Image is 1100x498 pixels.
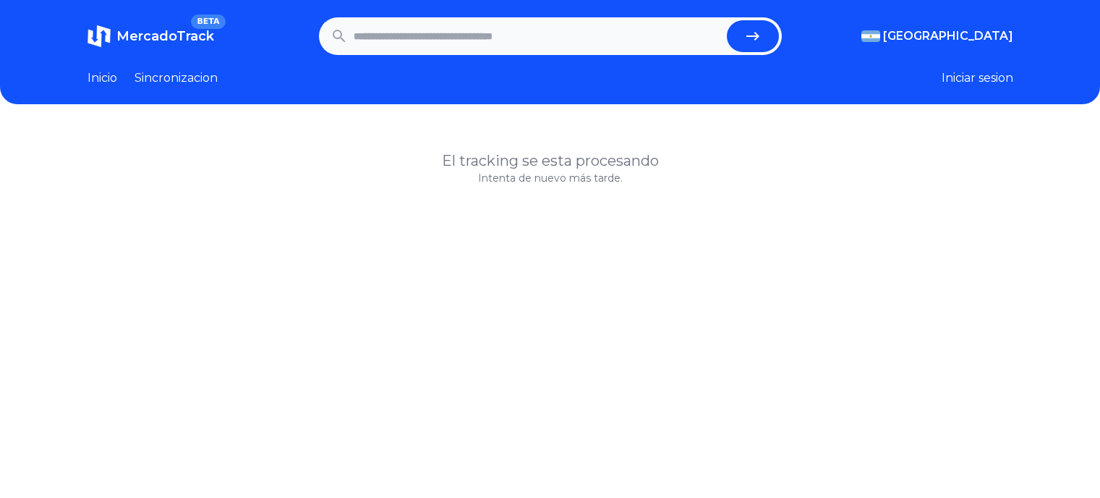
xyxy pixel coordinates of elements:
span: [GEOGRAPHIC_DATA] [883,28,1013,45]
p: Intenta de nuevo más tarde. [88,171,1013,185]
button: Iniciar sesion [942,69,1013,87]
button: [GEOGRAPHIC_DATA] [861,28,1013,45]
a: MercadoTrackBETA [88,25,214,48]
img: Argentina [861,30,880,42]
h1: El tracking se esta procesando [88,151,1013,171]
a: Inicio [88,69,117,87]
span: BETA [191,14,225,29]
a: Sincronizacion [135,69,218,87]
img: MercadoTrack [88,25,111,48]
span: MercadoTrack [116,28,214,44]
